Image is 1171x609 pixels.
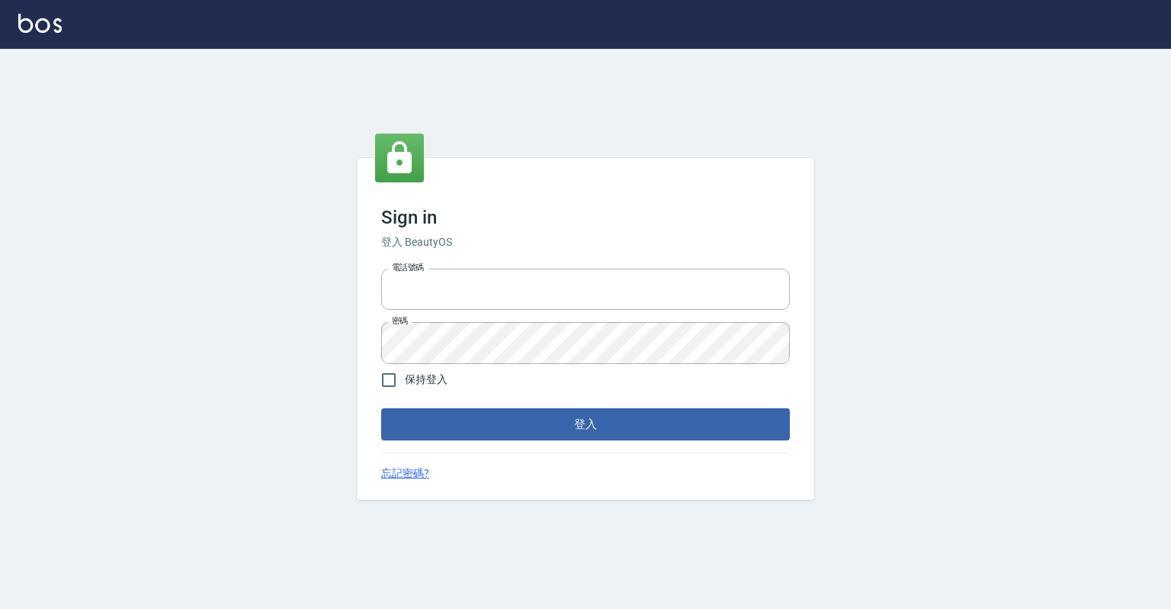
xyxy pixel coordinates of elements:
span: 保持登入 [405,372,448,388]
h3: Sign in [381,207,790,228]
label: 密碼 [392,315,408,327]
button: 登入 [381,408,790,440]
a: 忘記密碼? [381,466,429,482]
label: 電話號碼 [392,262,424,273]
h6: 登入 BeautyOS [381,234,790,250]
img: Logo [18,14,62,33]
